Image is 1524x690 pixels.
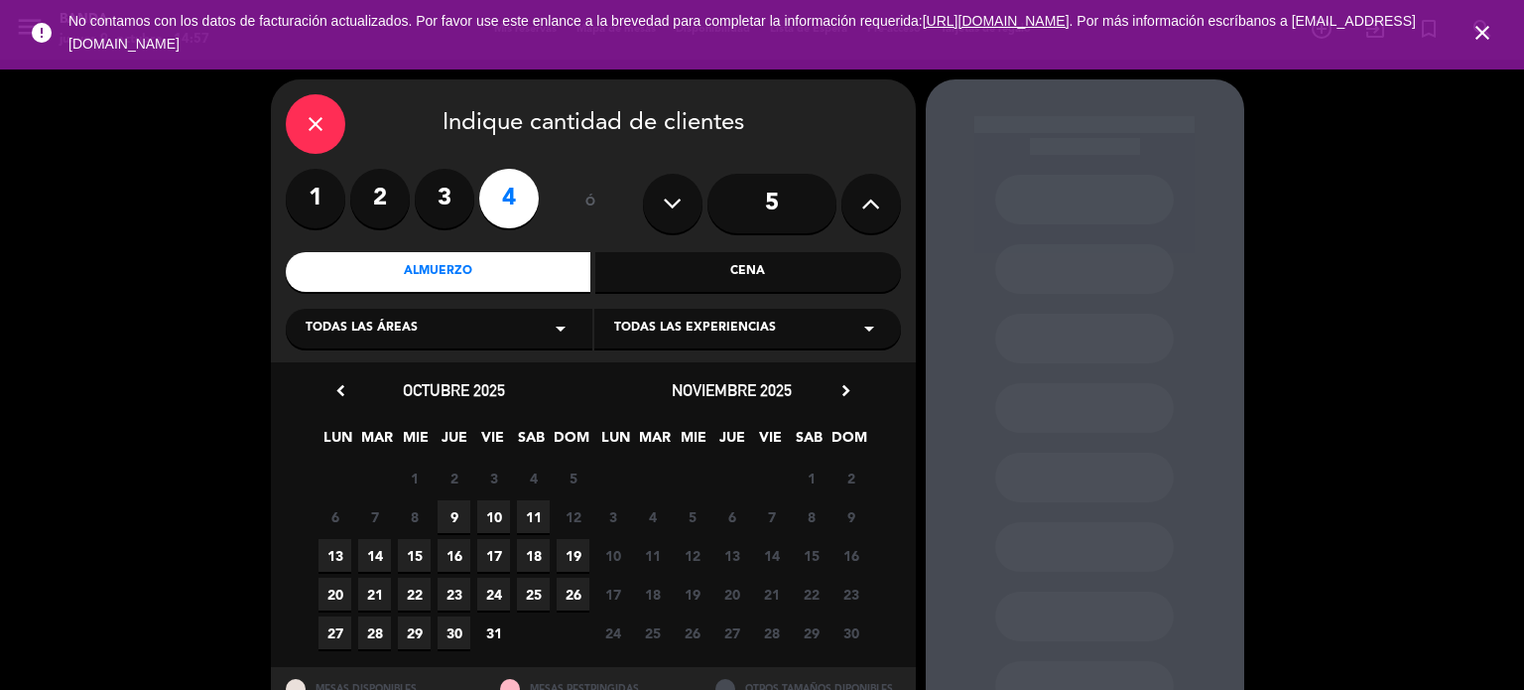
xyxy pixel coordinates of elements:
span: 1 [795,462,827,494]
div: Cena [595,252,901,292]
span: 23 [834,578,867,611]
span: 11 [517,500,550,533]
span: noviembre 2025 [672,380,792,400]
span: 16 [438,539,470,572]
span: 19 [557,539,589,572]
span: 24 [477,578,510,611]
span: No contamos con los datos de facturación actualizados. Por favor use este enlance a la brevedad p... [68,13,1416,52]
a: . Por más información escríbanos a [EMAIL_ADDRESS][DOMAIN_NAME] [68,13,1416,52]
span: DOM [554,426,586,459]
span: 10 [596,539,629,572]
span: 15 [398,539,431,572]
span: 25 [517,578,550,611]
span: 23 [438,578,470,611]
label: 1 [286,169,345,228]
span: 9 [438,500,470,533]
span: SAB [515,426,548,459]
span: 29 [795,617,827,649]
span: 13 [715,539,748,572]
span: 21 [755,578,788,611]
span: 26 [557,578,589,611]
span: 20 [715,578,748,611]
i: error [30,21,54,45]
i: arrow_drop_down [549,317,572,341]
span: 27 [318,617,351,649]
span: 2 [834,462,867,494]
span: 9 [834,500,867,533]
span: 20 [318,578,351,611]
span: LUN [321,426,354,459]
span: 5 [557,462,589,494]
i: close [304,112,327,136]
span: 7 [755,500,788,533]
span: 17 [596,578,629,611]
label: 2 [350,169,410,228]
span: 15 [795,539,827,572]
span: 16 [834,539,867,572]
span: 22 [398,578,431,611]
span: 2 [438,462,470,494]
span: 30 [438,617,470,649]
span: 4 [517,462,550,494]
label: 3 [415,169,474,228]
span: 19 [676,578,708,611]
span: 18 [517,539,550,572]
span: 21 [358,578,391,611]
span: 29 [398,617,431,649]
span: JUE [438,426,470,459]
span: 17 [477,539,510,572]
span: 3 [477,462,510,494]
span: 31 [477,617,510,649]
div: Indique cantidad de clientes [286,94,901,154]
span: 27 [715,617,748,649]
span: 14 [358,539,391,572]
span: 8 [398,500,431,533]
span: 13 [318,539,351,572]
span: MAR [360,426,393,459]
i: chevron_right [835,380,856,401]
i: chevron_left [330,380,351,401]
span: LUN [599,426,632,459]
i: close [1470,21,1494,45]
span: MIE [399,426,432,459]
span: 4 [636,500,669,533]
span: VIE [754,426,787,459]
span: 14 [755,539,788,572]
label: 4 [479,169,539,228]
span: octubre 2025 [403,380,505,400]
span: MAR [638,426,671,459]
span: JUE [715,426,748,459]
span: 11 [636,539,669,572]
span: Todas las experiencias [614,319,776,339]
span: 6 [318,500,351,533]
span: Todas las áreas [306,319,418,339]
span: 6 [715,500,748,533]
span: VIE [476,426,509,459]
a: [URL][DOMAIN_NAME] [923,13,1070,29]
span: 30 [834,617,867,649]
span: 1 [398,462,431,494]
span: SAB [793,426,825,459]
span: 24 [596,617,629,649]
span: 26 [676,617,708,649]
span: 28 [755,617,788,649]
span: 28 [358,617,391,649]
span: 22 [795,578,827,611]
span: 12 [676,539,708,572]
i: arrow_drop_down [857,317,881,341]
div: ó [559,169,623,238]
span: 7 [358,500,391,533]
span: 8 [795,500,827,533]
span: MIE [677,426,709,459]
span: 25 [636,617,669,649]
span: DOM [831,426,864,459]
span: 10 [477,500,510,533]
span: 3 [596,500,629,533]
div: Almuerzo [286,252,591,292]
span: 12 [557,500,589,533]
span: 5 [676,500,708,533]
span: 18 [636,578,669,611]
